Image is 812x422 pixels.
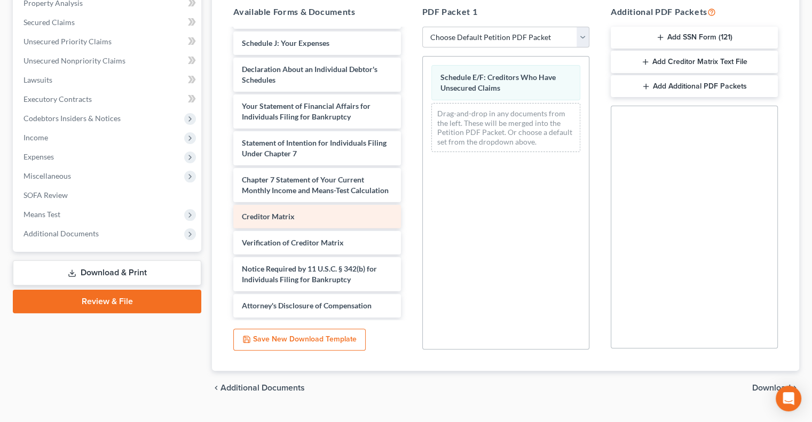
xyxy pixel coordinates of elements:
[23,114,121,123] span: Codebtors Insiders & Notices
[611,27,778,49] button: Add SSN Form (121)
[212,384,305,392] a: chevron_left Additional Documents
[431,103,580,152] div: Drag-and-drop in any documents from the left. These will be merged into the Petition PDF Packet. ...
[15,90,201,109] a: Executory Contracts
[440,73,556,92] span: Schedule E/F: Creditors Who Have Unsecured Claims
[611,51,778,73] button: Add Creditor Matrix Text File
[242,175,389,195] span: Chapter 7 Statement of Your Current Monthly Income and Means-Test Calculation
[242,212,295,221] span: Creditor Matrix
[15,13,201,32] a: Secured Claims
[242,238,344,247] span: Verification of Creditor Matrix
[13,260,201,285] a: Download & Print
[23,171,71,180] span: Miscellaneous
[15,32,201,51] a: Unsecured Priority Claims
[242,38,329,47] span: Schedule J: Your Expenses
[212,384,220,392] i: chevron_left
[23,75,52,84] span: Lawsuits
[233,5,400,18] h5: Available Forms & Documents
[23,210,60,219] span: Means Test
[15,186,201,205] a: SOFA Review
[752,384,799,392] button: Download chevron_right
[13,290,201,313] a: Review & File
[23,56,125,65] span: Unsecured Nonpriority Claims
[23,229,99,238] span: Additional Documents
[15,70,201,90] a: Lawsuits
[23,94,92,103] span: Executory Contracts
[752,384,791,392] span: Download
[242,101,370,121] span: Your Statement of Financial Affairs for Individuals Filing for Bankruptcy
[15,51,201,70] a: Unsecured Nonpriority Claims
[776,386,801,411] div: Open Intercom Messenger
[611,75,778,98] button: Add Additional PDF Packets
[422,5,589,18] h5: PDF Packet 1
[23,190,68,200] span: SOFA Review
[23,18,75,27] span: Secured Claims
[791,384,799,392] i: chevron_right
[23,37,112,46] span: Unsecured Priority Claims
[23,152,54,161] span: Expenses
[242,65,377,84] span: Declaration About an Individual Debtor's Schedules
[23,133,48,142] span: Income
[242,138,387,158] span: Statement of Intention for Individuals Filing Under Chapter 7
[220,384,305,392] span: Additional Documents
[242,264,377,284] span: Notice Required by 11 U.S.C. § 342(b) for Individuals Filing for Bankruptcy
[242,301,372,310] span: Attorney's Disclosure of Compensation
[611,5,778,18] h5: Additional PDF Packets
[233,329,366,351] button: Save New Download Template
